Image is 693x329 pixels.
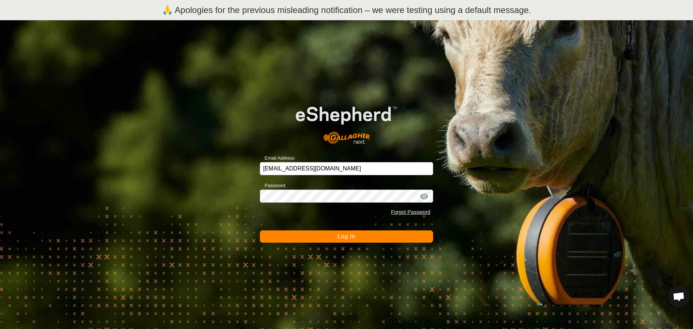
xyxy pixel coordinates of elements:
[260,182,285,189] label: Password
[277,92,416,151] img: E-shepherd Logo
[260,162,433,175] input: Email Address
[162,4,531,17] p: 🙏 Apologies for the previous misleading notification – we were testing using a default message.
[337,233,355,239] span: Log In
[668,286,690,307] div: Open chat
[260,230,433,243] button: Log In
[260,155,295,162] label: Email Address
[391,209,430,215] a: Forgot Password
